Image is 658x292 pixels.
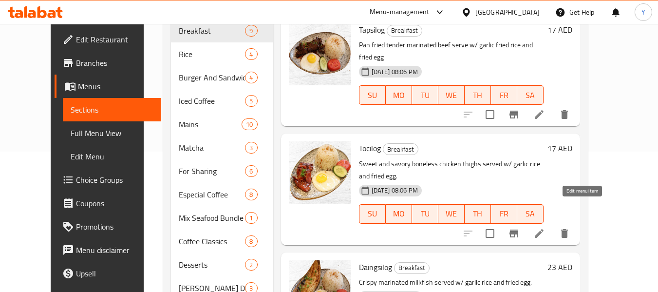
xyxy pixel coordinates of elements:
[363,88,382,102] span: SU
[394,262,430,274] div: Breakfast
[171,136,273,159] div: Matcha3
[491,85,517,105] button: FR
[179,72,245,83] div: Burger And Sandwiches
[245,48,257,60] div: items
[245,190,257,199] span: 8
[63,145,161,168] a: Edit Menu
[245,260,257,270] span: 2
[171,253,273,276] div: Desserts2
[171,206,273,230] div: Mix Seafood Bundle1
[245,165,257,177] div: items
[71,104,153,116] span: Sections
[517,85,544,105] button: SA
[245,235,257,247] div: items
[76,174,153,186] span: Choice Groups
[179,189,245,200] span: Especial Coffee
[245,143,257,153] span: 3
[245,142,257,154] div: items
[179,235,245,247] span: Coffee Classics
[242,120,257,129] span: 10
[442,88,461,102] span: WE
[179,25,245,37] span: Breakfast
[359,204,386,224] button: SU
[359,39,544,63] p: Pan fried tender marinated beef serve w/ garlic fried rice and fried egg
[76,57,153,69] span: Branches
[359,85,386,105] button: SU
[370,6,430,18] div: Menu-management
[179,48,245,60] span: Rice
[368,186,422,195] span: [DATE] 08:06 PM
[416,88,434,102] span: TU
[245,189,257,200] div: items
[179,259,245,271] span: Desserts
[245,167,257,176] span: 6
[395,262,429,273] span: Breakfast
[76,244,153,256] span: Menu disclaimer
[416,207,434,221] span: TU
[521,207,540,221] span: SA
[383,144,418,155] span: Breakfast
[55,215,161,238] a: Promotions
[55,75,161,98] a: Menus
[289,141,351,204] img: Tocilog
[55,28,161,51] a: Edit Restaurant
[368,67,422,77] span: [DATE] 08:06 PM
[76,197,153,209] span: Coupons
[179,142,245,154] span: Matcha
[359,158,544,182] p: Sweet and savory boneless chicken thighs served w/ garlic rice and fried egg.
[245,97,257,106] span: 5
[553,103,576,126] button: delete
[495,207,513,221] span: FR
[438,85,465,105] button: WE
[63,121,161,145] a: Full Menu View
[502,103,526,126] button: Branch-specific-item
[495,88,513,102] span: FR
[383,143,418,155] div: Breakfast
[71,127,153,139] span: Full Menu View
[533,109,545,120] a: Edit menu item
[480,223,500,244] span: Select to update
[179,165,245,177] span: For Sharing
[359,141,381,156] span: Tocilog
[289,23,351,85] img: Tapsilog
[387,25,422,37] div: Breakfast
[179,212,245,224] div: Mix Seafood Bundle
[502,222,526,245] button: Branch-specific-item
[245,212,257,224] div: items
[179,118,242,130] span: Mains
[179,95,245,107] span: Iced Coffee
[359,276,544,289] p: Crispy marinated milkfish served w/ garlic rice and fried egg.
[547,23,572,37] h6: 17 AED
[171,89,273,113] div: Iced Coffee5
[475,7,540,18] div: [GEOGRAPHIC_DATA]
[469,207,487,221] span: TH
[359,22,385,37] span: Tapsilog
[242,118,257,130] div: items
[245,237,257,246] span: 8
[55,168,161,192] a: Choice Groups
[480,104,500,125] span: Select to update
[547,141,572,155] h6: 17 AED
[171,183,273,206] div: Especial Coffee8
[641,7,645,18] span: Y
[363,207,382,221] span: SU
[76,221,153,233] span: Promotions
[390,88,408,102] span: MO
[442,207,461,221] span: WE
[245,95,257,107] div: items
[78,80,153,92] span: Menus
[171,230,273,253] div: Coffee Classics8
[245,25,257,37] div: items
[386,204,412,224] button: MO
[517,204,544,224] button: SA
[438,204,465,224] button: WE
[55,51,161,75] a: Branches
